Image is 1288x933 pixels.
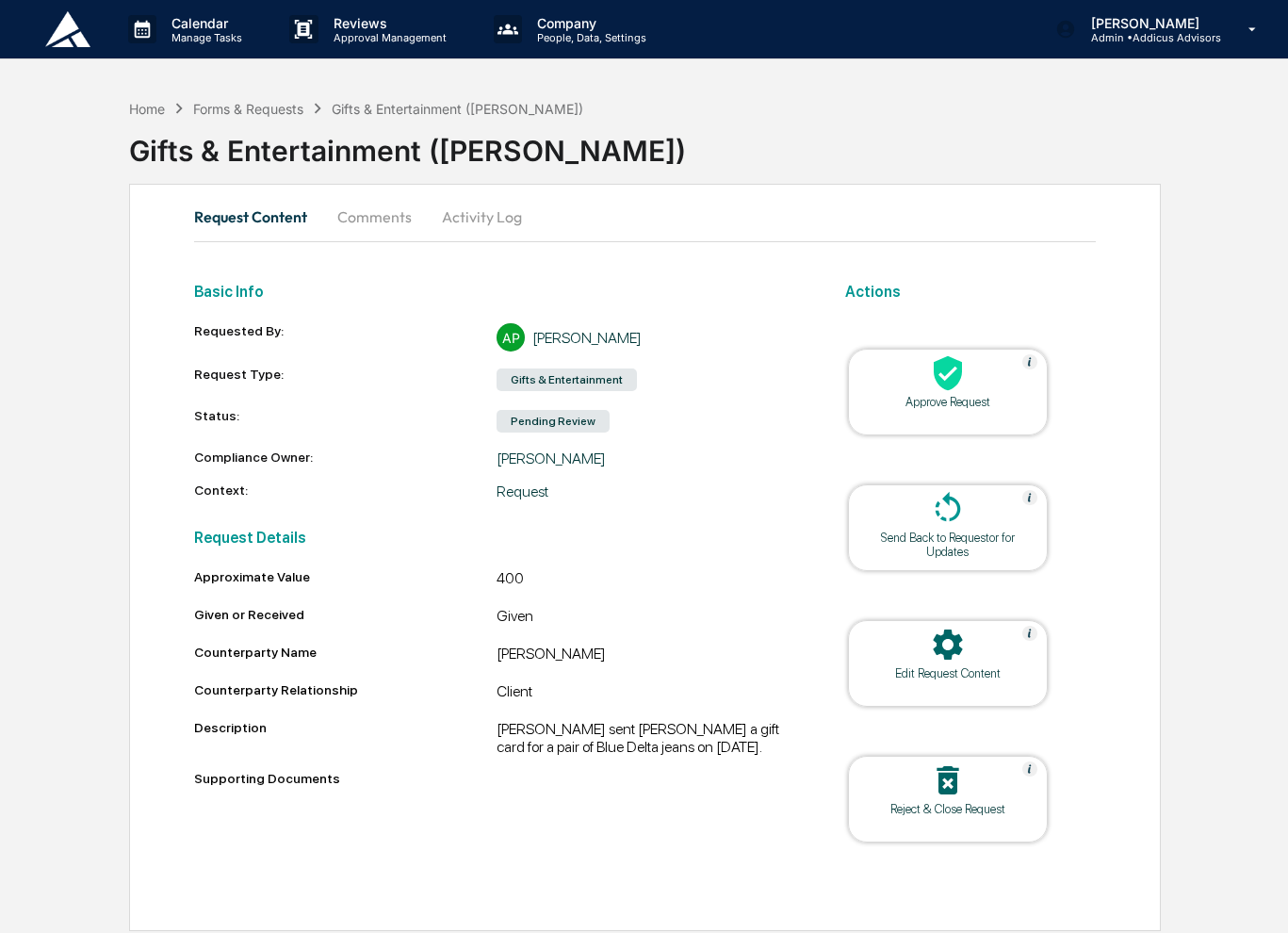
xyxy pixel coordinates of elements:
[1022,626,1037,641] img: Help
[497,569,799,592] div: 400
[497,450,799,467] div: [PERSON_NAME]
[318,15,456,31] p: Reviews
[194,607,497,622] div: Given or Received
[532,329,642,347] div: [PERSON_NAME]
[129,101,165,117] div: Home
[322,194,427,239] button: Comments
[332,101,583,117] div: Gifts & Entertainment ([PERSON_NAME])
[497,645,799,667] div: [PERSON_NAME]
[1022,354,1037,369] img: Help
[863,666,1033,680] div: Edit Request Content
[427,194,537,239] button: Activity Log
[1076,31,1221,44] p: Admin • Addicus Advisors
[129,119,1288,168] div: Gifts & Entertainment ([PERSON_NAME])
[194,645,497,660] div: Counterparty Name
[1022,490,1037,505] img: Help
[194,483,497,500] div: Context:
[522,15,656,31] p: Company
[194,720,497,748] div: Description
[194,682,497,697] div: Counterparty Relationship
[194,283,800,301] h2: Basic Info
[497,483,799,500] div: Request
[194,450,497,467] div: Compliance Owner:
[497,323,525,352] div: AP
[194,194,322,239] button: Request Content
[863,395,1033,409] div: Approve Request
[193,101,303,117] div: Forms & Requests
[156,15,252,31] p: Calendar
[497,410,610,433] div: Pending Review
[863,802,1033,816] div: Reject & Close Request
[497,682,799,705] div: Client
[194,367,497,393] div: Request Type:
[194,569,497,584] div: Approximate Value
[497,607,799,630] div: Given
[194,194,1096,239] div: secondary tabs example
[522,31,656,44] p: People, Data, Settings
[1022,761,1037,777] img: Help
[194,529,800,547] h2: Request Details
[1076,15,1221,31] p: [PERSON_NAME]
[497,720,799,756] div: [PERSON_NAME] sent [PERSON_NAME] a gift card for a pair of Blue Delta jeans on [DATE].
[194,323,497,352] div: Requested By:
[45,11,90,47] img: logo
[318,31,456,44] p: Approval Management
[156,31,252,44] p: Manage Tasks
[497,368,637,391] div: Gifts & Entertainment
[845,283,1096,301] h2: Actions
[194,771,800,786] div: Supporting Documents
[863,531,1033,559] div: Send Back to Requestor for Updates
[194,408,497,434] div: Status:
